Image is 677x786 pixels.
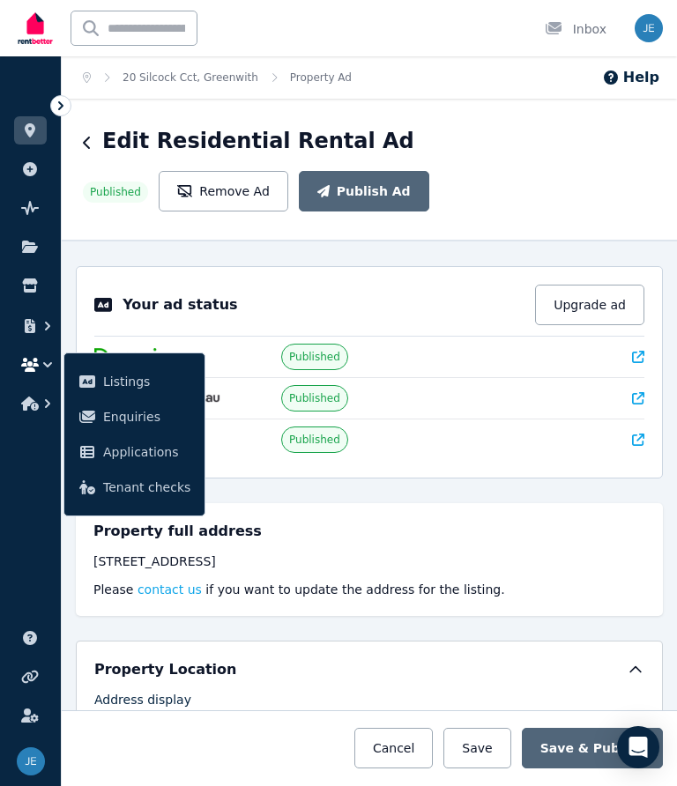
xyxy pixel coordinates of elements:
[602,67,659,88] button: Help
[93,552,645,570] div: [STREET_ADDRESS]
[522,728,663,768] button: Save & Publish
[62,56,373,99] nav: Breadcrumb
[14,6,56,50] img: RentBetter
[71,434,197,470] a: Applications
[617,726,659,768] div: Open Intercom Messenger
[103,371,190,392] span: Listings
[354,728,433,768] button: Cancel
[17,747,45,775] img: Joe Egyud
[93,521,262,542] h5: Property full address
[123,71,258,84] a: 20 Silcock Cct, Greenwith
[289,350,340,364] span: Published
[123,294,237,315] p: Your ad status
[103,406,190,427] span: Enquiries
[535,285,644,325] button: Upgrade ad
[545,20,606,38] div: Inbox
[93,581,645,598] p: Please if you want to update the address for the listing.
[71,364,197,399] a: Listings
[71,399,197,434] a: Enquiries
[290,71,352,84] a: Property Ad
[635,14,663,42] img: Joe Egyud
[90,185,141,199] span: Published
[103,441,190,463] span: Applications
[103,477,190,498] span: Tenant checks
[94,691,191,716] label: Address display
[299,171,429,211] button: Publish Ad
[94,659,236,680] h5: Property Location
[94,348,168,366] img: Domain.com.au
[71,470,197,505] a: Tenant checks
[138,581,202,598] button: contact us
[289,391,340,405] span: Published
[443,728,510,768] button: Save
[159,171,288,211] button: Remove Ad
[102,127,414,155] h1: Edit Residential Rental Ad
[289,433,340,447] span: Published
